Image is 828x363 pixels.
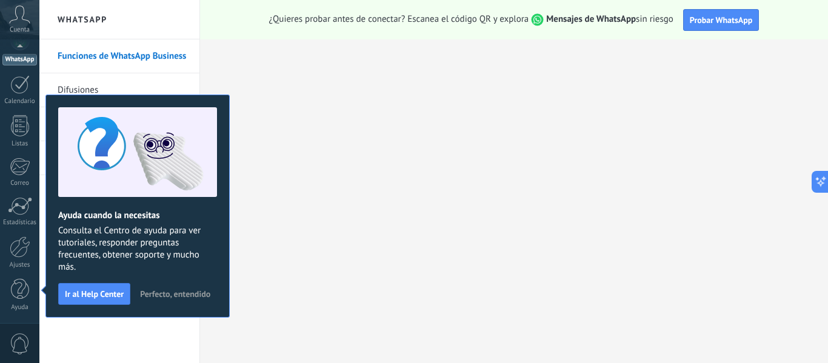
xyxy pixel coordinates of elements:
[2,140,38,148] div: Listas
[58,210,217,221] h2: Ayuda cuando la necesitas
[58,283,130,305] button: Ir al Help Center
[58,73,187,107] a: Difusiones
[2,54,37,65] div: WhatsApp
[2,261,38,269] div: Ajustes
[546,13,636,25] strong: Mensajes de WhatsApp
[135,285,216,303] button: Perfecto, entendido
[2,219,38,227] div: Estadísticas
[2,98,38,105] div: Calendario
[39,39,199,73] li: Funciones de WhatsApp Business
[690,15,753,25] span: Probar WhatsApp
[58,225,217,273] span: Consulta el Centro de ayuda para ver tutoriales, responder preguntas frecuentes, obtener soporte ...
[140,290,210,298] span: Perfecto, entendido
[269,13,673,26] span: ¿Quieres probar antes de conectar? Escanea el código QR y explora sin riesgo
[2,304,38,311] div: Ayuda
[39,73,199,107] li: Difusiones
[2,179,38,187] div: Correo
[65,290,124,298] span: Ir al Help Center
[683,9,760,31] button: Probar WhatsApp
[58,39,187,73] a: Funciones de WhatsApp Business
[10,26,30,34] span: Cuenta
